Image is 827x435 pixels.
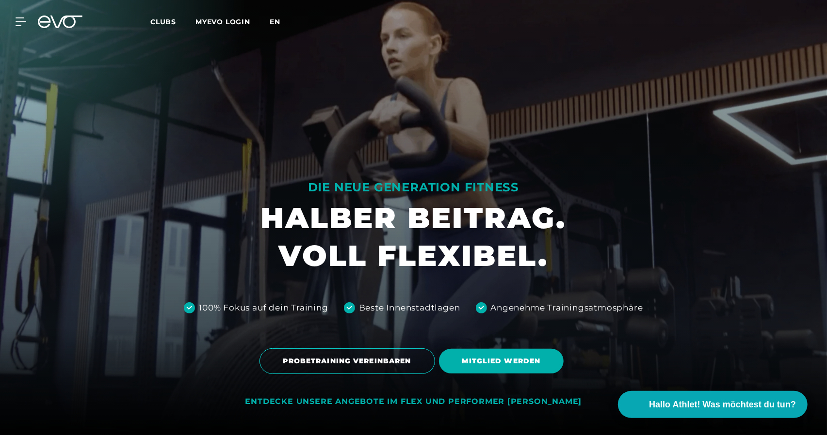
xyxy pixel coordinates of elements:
div: ENTDECKE UNSERE ANGEBOTE IM FLEX UND PERFORMER [PERSON_NAME] [245,397,582,407]
button: Hallo Athlet! Was möchtest du tun? [618,391,808,418]
div: DIE NEUE GENERATION FITNESS [261,180,567,195]
span: Clubs [150,17,176,26]
span: Hallo Athlet! Was möchtest du tun? [649,398,796,411]
a: Clubs [150,17,195,26]
span: en [270,17,280,26]
h1: HALBER BEITRAG. VOLL FLEXIBEL. [261,199,567,275]
a: MYEVO LOGIN [195,17,250,26]
a: en [270,16,292,28]
span: MITGLIED WERDEN [462,356,541,366]
a: MITGLIED WERDEN [439,342,568,381]
div: Angenehme Trainingsatmosphäre [491,302,643,314]
div: Beste Innenstadtlagen [359,302,460,314]
span: PROBETRAINING VEREINBAREN [283,356,411,366]
a: PROBETRAINING VEREINBAREN [259,341,439,381]
div: 100% Fokus auf dein Training [199,302,328,314]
